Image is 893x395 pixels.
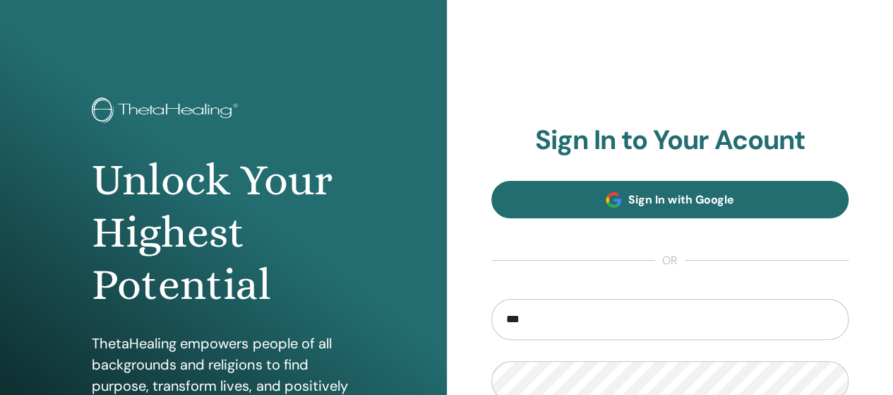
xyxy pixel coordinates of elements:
[92,154,354,312] h1: Unlock Your Highest Potential
[628,192,733,207] span: Sign In with Google
[491,181,849,218] a: Sign In with Google
[491,124,849,157] h2: Sign In to Your Acount
[655,252,685,269] span: or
